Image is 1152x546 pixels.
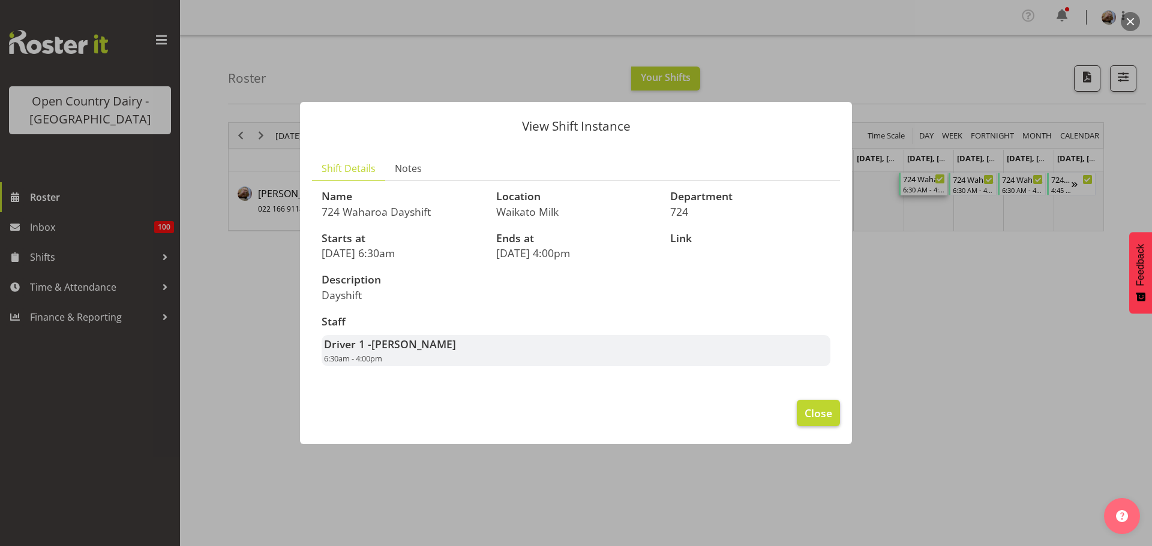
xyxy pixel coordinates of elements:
h3: Ends at [496,233,656,245]
h3: Link [670,233,830,245]
span: [PERSON_NAME] [371,337,456,351]
p: View Shift Instance [312,120,840,132]
h3: Department [670,191,830,203]
h3: Name [322,191,482,203]
h3: Location [496,191,656,203]
strong: Driver 1 - [324,337,456,351]
h3: Staff [322,316,830,328]
h3: Description [322,274,569,286]
p: 724 Waharoa Dayshift [322,205,482,218]
h3: Starts at [322,233,482,245]
span: Notes [395,161,422,176]
img: help-xxl-2.png [1116,510,1128,522]
p: 724 [670,205,830,218]
p: [DATE] 6:30am [322,246,482,260]
span: 6:30am - 4:00pm [324,353,382,364]
button: Close [797,400,840,426]
p: [DATE] 4:00pm [496,246,656,260]
p: Dayshift [322,288,569,301]
span: Feedback [1135,244,1146,286]
button: Feedback - Show survey [1129,232,1152,313]
span: Close [805,405,832,421]
p: Waikato Milk [496,205,656,218]
span: Shift Details [322,161,376,176]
